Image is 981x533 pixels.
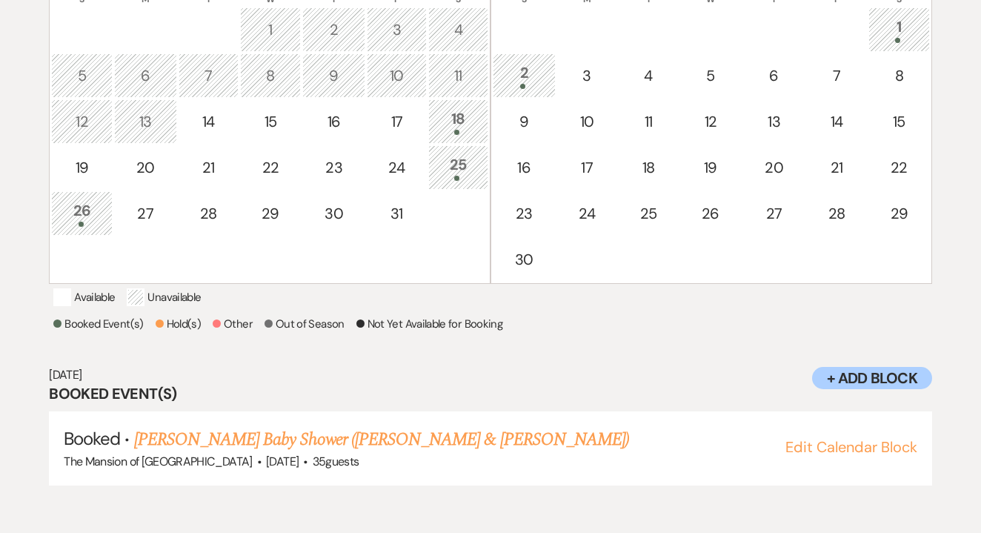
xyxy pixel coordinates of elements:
p: Booked Event(s) [53,315,143,333]
button: + Add Block [812,367,932,389]
span: Booked [64,427,120,450]
div: 28 [187,202,230,225]
div: 26 [688,202,734,225]
div: 21 [815,156,859,179]
a: [PERSON_NAME] Baby Shower ([PERSON_NAME] & [PERSON_NAME]) [134,426,629,453]
div: 29 [877,202,922,225]
p: Unavailable [127,288,201,306]
div: 10 [565,110,609,133]
div: 7 [187,64,230,87]
div: 27 [751,202,797,225]
div: 7 [815,64,859,87]
div: 11 [627,110,671,133]
h6: [DATE] [49,367,932,383]
div: 26 [59,199,104,227]
div: 20 [122,156,169,179]
div: 4 [627,64,671,87]
div: 30 [501,248,548,271]
p: Other [213,315,253,333]
div: 14 [187,110,230,133]
button: Edit Calendar Block [785,440,917,454]
div: 18 [627,156,671,179]
p: Not Yet Available for Booking [356,315,502,333]
div: 3 [565,64,609,87]
div: 24 [375,156,419,179]
div: 22 [877,156,922,179]
div: 30 [310,202,357,225]
h3: Booked Event(s) [49,383,932,404]
div: 16 [501,156,548,179]
span: 35 guests [313,454,359,469]
div: 8 [877,64,922,87]
div: 18 [436,107,480,135]
span: The Mansion of [GEOGRAPHIC_DATA] [64,454,253,469]
div: 17 [565,156,609,179]
div: 3 [375,19,419,41]
div: 1 [248,19,293,41]
div: 16 [310,110,357,133]
div: 2 [310,19,357,41]
div: 11 [436,64,480,87]
div: 28 [815,202,859,225]
div: 17 [375,110,419,133]
div: 2 [501,62,548,89]
div: 22 [248,156,293,179]
div: 9 [310,64,357,87]
div: 20 [751,156,797,179]
div: 13 [122,110,169,133]
div: 5 [688,64,734,87]
div: 14 [815,110,859,133]
p: Out of Season [265,315,345,333]
div: 15 [248,110,293,133]
div: 4 [436,19,480,41]
div: 25 [436,153,480,181]
div: 15 [877,110,922,133]
div: 1 [877,16,922,43]
div: 10 [375,64,419,87]
div: 27 [122,202,169,225]
div: 13 [751,110,797,133]
p: Hold(s) [156,315,202,333]
div: 6 [122,64,169,87]
div: 5 [59,64,104,87]
div: 24 [565,202,609,225]
div: 23 [501,202,548,225]
p: Available [53,288,115,306]
div: 19 [688,156,734,179]
div: 12 [688,110,734,133]
div: 25 [627,202,671,225]
span: [DATE] [266,454,299,469]
div: 23 [310,156,357,179]
div: 31 [375,202,419,225]
div: 8 [248,64,293,87]
div: 19 [59,156,104,179]
div: 6 [751,64,797,87]
div: 12 [59,110,104,133]
div: 21 [187,156,230,179]
div: 9 [501,110,548,133]
div: 29 [248,202,293,225]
